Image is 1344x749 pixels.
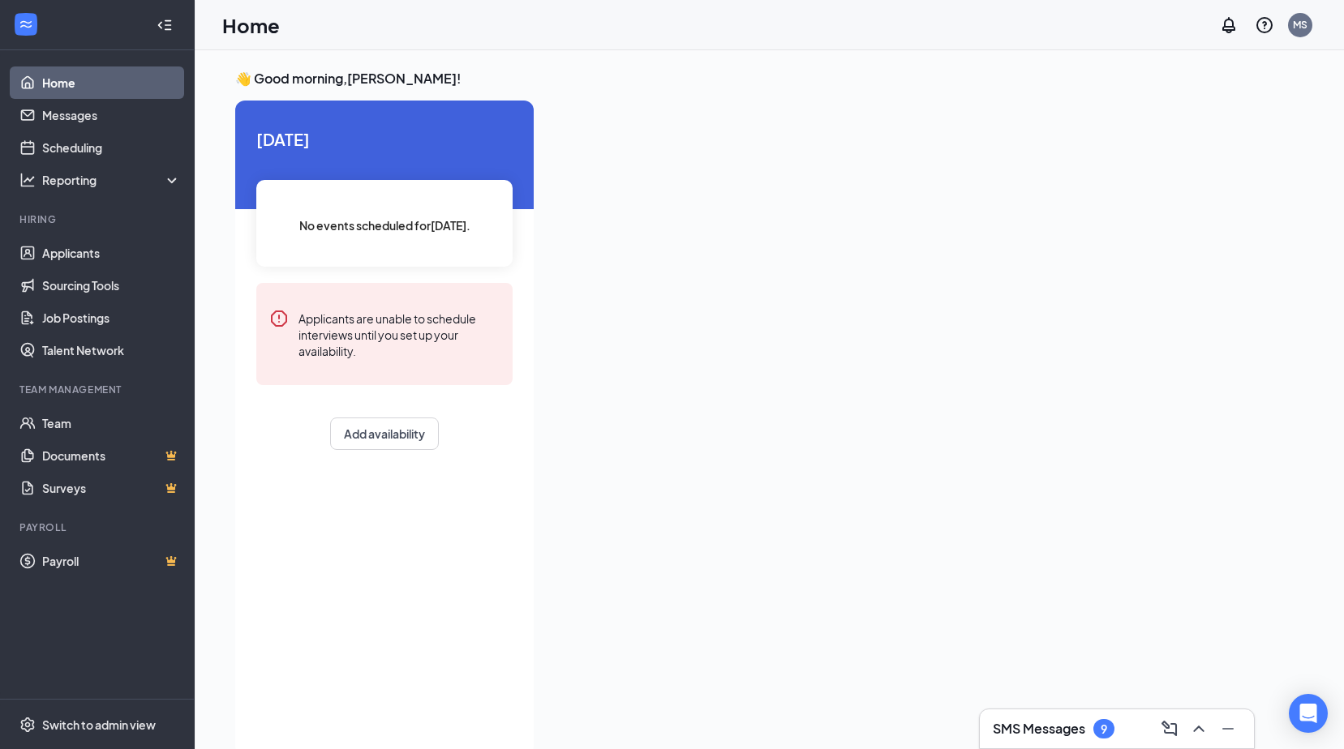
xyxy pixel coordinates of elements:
[42,717,156,733] div: Switch to admin view
[42,545,181,577] a: PayrollCrown
[19,172,36,188] svg: Analysis
[42,99,181,131] a: Messages
[222,11,280,39] h1: Home
[1186,716,1212,742] button: ChevronUp
[299,216,470,234] span: No events scheduled for [DATE] .
[42,334,181,366] a: Talent Network
[1293,18,1308,32] div: MS
[19,383,178,396] div: Team Management
[42,439,181,472] a: DocumentsCrown
[42,237,181,269] a: Applicants
[993,720,1085,738] h3: SMS Messages
[1219,15,1239,35] svg: Notifications
[19,520,178,534] div: Payroll
[19,212,178,226] div: Hiring
[42,269,181,302] a: Sourcing Tools
[42,66,181,99] a: Home
[1255,15,1274,35] svg: QuestionInfo
[298,309,500,359] div: Applicants are unable to schedule interviews until you set up your availability.
[42,407,181,439] a: Team
[42,302,181,334] a: Job Postings
[256,126,513,152] span: [DATE]
[42,472,181,504] a: SurveysCrown
[1157,716,1183,742] button: ComposeMessage
[269,309,289,328] svg: Error
[1189,719,1209,738] svg: ChevronUp
[1215,716,1241,742] button: Minimize
[19,717,36,733] svg: Settings
[1160,719,1179,738] svg: ComposeMessage
[1218,719,1238,738] svg: Minimize
[330,417,439,450] button: Add availability
[42,131,181,164] a: Scheduling
[235,70,1303,88] h3: 👋 Good morning, [PERSON_NAME] !
[1289,694,1328,733] div: Open Intercom Messenger
[18,16,34,32] svg: WorkstreamLogo
[157,17,173,33] svg: Collapse
[42,172,182,188] div: Reporting
[1101,722,1107,736] div: 9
